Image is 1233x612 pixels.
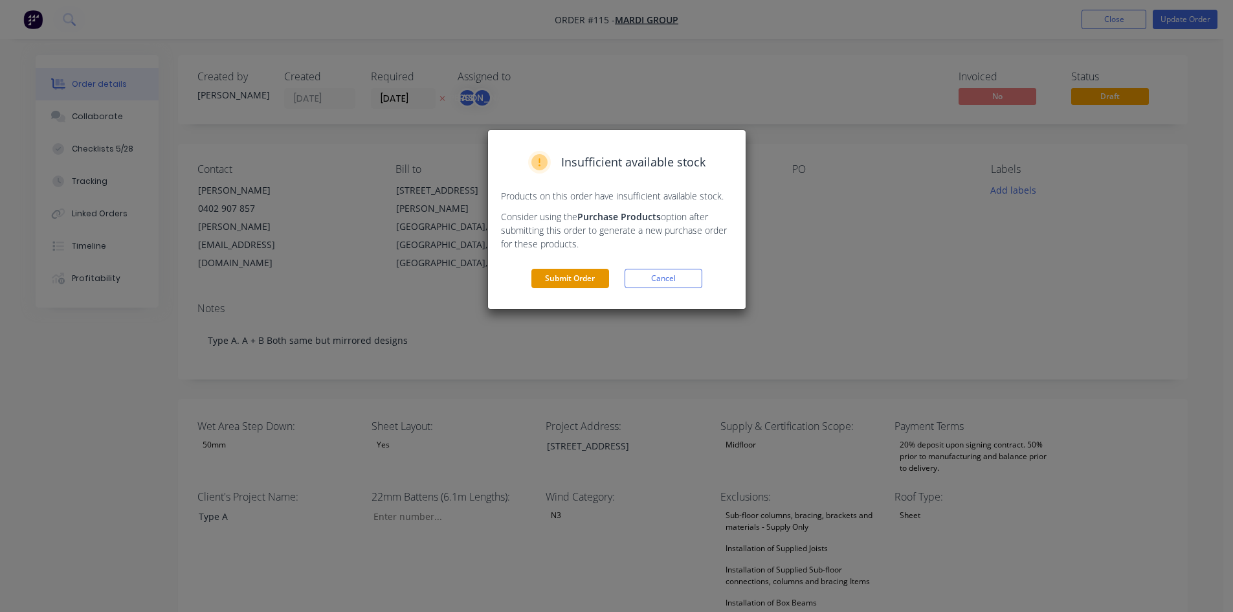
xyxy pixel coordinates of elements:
strong: Purchase Products [577,210,661,223]
p: Products on this order have insufficient available stock. [501,189,733,203]
span: Insufficient available stock [561,153,705,171]
p: Consider using the option after submitting this order to generate a new purchase order for these ... [501,210,733,251]
button: Cancel [625,269,702,288]
button: Submit Order [531,269,609,288]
